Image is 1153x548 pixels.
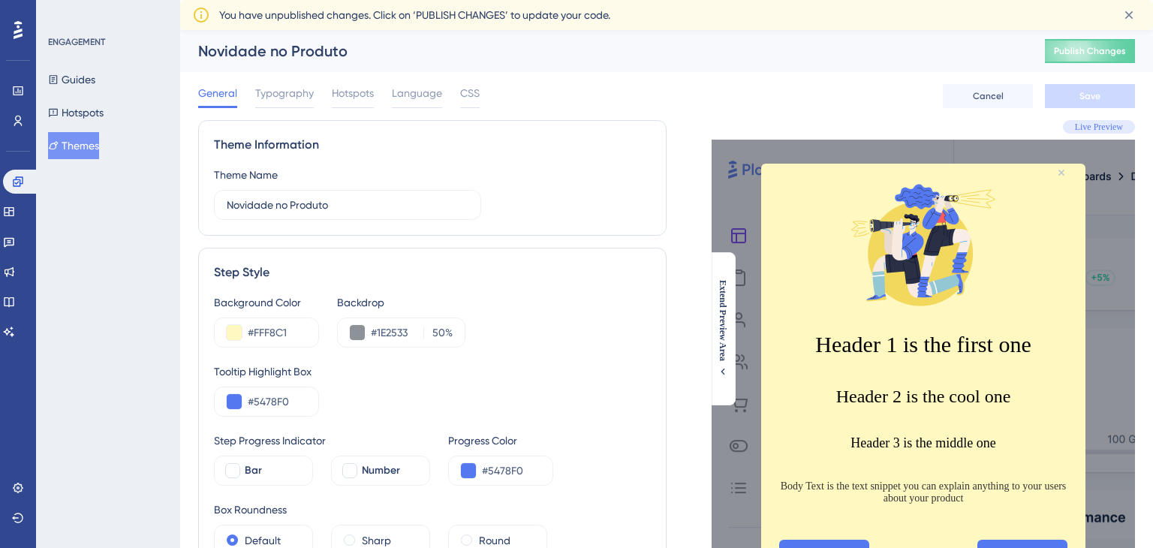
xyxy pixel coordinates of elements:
span: Live Preview [1075,121,1123,133]
input: Theme Name [227,197,468,213]
button: Hotspots [48,99,104,126]
div: ENGAGEMENT [48,36,105,48]
span: Typography [255,84,314,102]
button: Cancel [943,84,1033,108]
span: General [198,84,237,102]
div: Box Roundness [214,501,651,519]
span: Hotspots [332,84,374,102]
button: Publish Changes [1045,39,1135,63]
p: Body Text is the text snippet you can explain anything to your users about your product [773,480,1073,504]
span: Save [1079,90,1100,102]
span: You have unpublished changes. Click on ‘PUBLISH CHANGES’ to update your code. [219,6,610,24]
h2: Header 2 is the cool one [773,387,1073,407]
input: % [429,324,445,342]
div: Backdrop [337,294,465,312]
span: Language [392,84,442,102]
label: % [423,324,453,342]
span: Cancel [973,90,1004,102]
div: Step Progress Indicator [214,432,430,450]
div: Progress Color [448,432,553,450]
img: Modal Media [848,170,998,320]
button: Themes [48,132,99,159]
div: Background Color [214,294,319,312]
div: Close Preview [1058,170,1064,176]
span: Bar [245,462,262,480]
span: Publish Changes [1054,45,1126,57]
h3: Header 3 is the middle one [773,435,1073,451]
div: Theme Name [214,166,278,184]
h1: Header 1 is the first one [773,332,1073,357]
button: Extend Preview Area [711,280,735,378]
div: Step Style [214,263,651,282]
div: Novidade no Produto [198,41,1007,62]
div: Tooltip Highlight Box [214,363,651,381]
button: Guides [48,66,95,93]
button: Save [1045,84,1135,108]
span: Extend Preview Area [717,280,729,361]
span: CSS [460,84,480,102]
span: Number [362,462,400,480]
div: Theme Information [214,136,651,154]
